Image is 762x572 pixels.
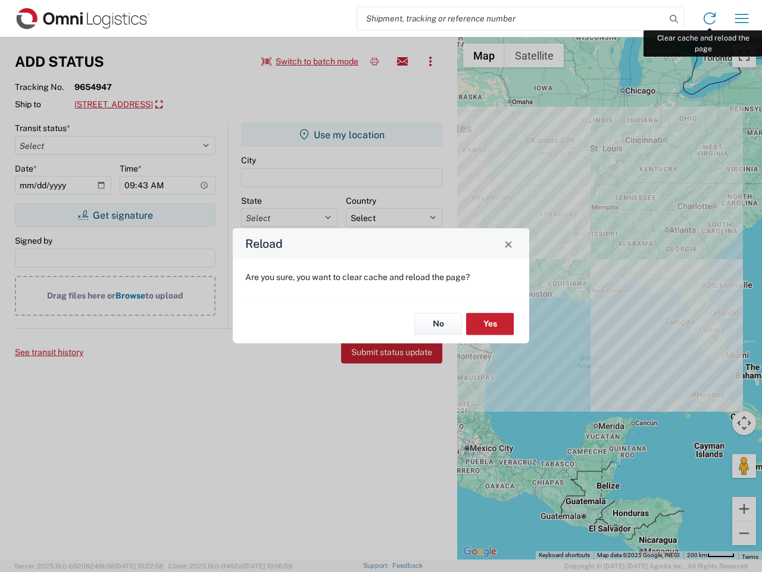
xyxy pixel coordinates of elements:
[357,7,666,30] input: Shipment, tracking or reference number
[245,272,517,282] p: Are you sure, you want to clear cache and reload the page?
[500,235,517,252] button: Close
[466,313,514,335] button: Yes
[414,313,462,335] button: No
[245,235,283,253] h4: Reload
